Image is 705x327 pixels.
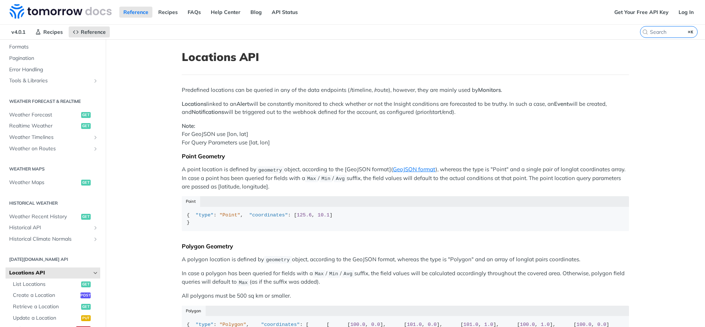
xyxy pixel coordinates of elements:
[329,271,338,277] span: Min
[81,112,91,118] span: get
[6,234,100,245] a: Historical Climate NormalsShow subpages for Historical Climate Normals
[9,179,79,186] span: Weather Maps
[192,108,224,115] strong: Notifications
[686,28,695,36] kbd: ⌘K
[220,212,241,218] span: "Point"
[13,281,79,288] span: List Locations
[9,111,79,119] span: Weather Forecast
[610,7,673,18] a: Get Your Free API Key
[182,100,629,116] p: linked to an will be constantly monitored to check whether or not the Insight conditions are fore...
[93,134,98,140] button: Show subpages for Weather Timelines
[182,242,629,250] div: Polygon Geometry
[182,86,629,94] p: Predefined locations can be queried in any of the data endpoints (/timeline, /route), however, th...
[6,222,100,233] a: Historical APIShow subpages for Historical API
[119,7,152,18] a: Reference
[642,29,648,35] svg: Search
[6,211,100,222] a: Weather Recent Historyget
[13,315,79,322] span: Update a Location
[182,152,629,160] div: Point Geometry
[236,100,249,107] strong: Alert
[336,176,345,182] span: Avg
[182,269,629,287] p: In case a polygon has been queried for fields with a / / suffix, the field values will be calcula...
[318,212,329,218] span: 10.1
[9,43,98,51] span: Formats
[315,271,323,277] span: Max
[9,279,100,290] a: List Locationsget
[9,301,100,312] a: Retrieve a Locationget
[69,26,110,37] a: Reference
[182,255,629,264] p: A polygon location is defined by object, according to the GeoJSON format, whereas the type is "Po...
[182,292,629,300] p: All polygons must be 500 sq km or smaller.
[675,7,698,18] a: Log In
[307,176,316,182] span: Max
[393,166,435,173] a: GeoJSON format
[9,122,79,130] span: Realtime Weather
[93,270,98,276] button: Hide subpages for Locations API
[81,180,91,186] span: get
[9,224,91,231] span: Historical API
[154,7,182,18] a: Recipes
[93,225,98,231] button: Show subpages for Historical API
[266,257,290,263] span: geometry
[9,313,100,324] a: Update a Locationput
[6,132,100,143] a: Weather TimelinesShow subpages for Weather Timelines
[7,26,29,37] span: v4.0.1
[10,4,112,19] img: Tomorrow.io Weather API Docs
[182,50,629,64] h1: Locations API
[6,109,100,121] a: Weather Forecastget
[80,292,91,298] span: post
[182,122,629,147] p: For GeoJSON use [lon, lat] For Query Parameters use [lat, lon]
[321,176,330,182] span: Min
[6,256,100,263] h2: [DATE][DOMAIN_NAME] API
[81,214,91,220] span: get
[182,100,206,107] strong: Locations
[6,143,100,154] a: Weather on RoutesShow subpages for Weather on Routes
[13,303,79,310] span: Retrieve a Location
[6,64,100,75] a: Error Handling
[81,304,91,310] span: get
[6,98,100,105] h2: Weather Forecast & realtime
[249,212,288,218] span: "coordinates"
[81,315,91,321] span: put
[6,42,100,53] a: Formats
[43,29,63,35] span: Recipes
[297,212,312,218] span: 125.6
[6,121,100,132] a: Realtime Weatherget
[6,53,100,64] a: Pagination
[196,212,214,218] span: "type"
[31,26,67,37] a: Recipes
[554,100,568,107] strong: Event
[81,281,91,287] span: get
[9,77,91,85] span: Tools & Libraries
[6,166,100,172] h2: Weather Maps
[13,292,79,299] span: Create a Location
[9,145,91,152] span: Weather on Routes
[9,55,98,62] span: Pagination
[239,280,247,285] span: Max
[93,236,98,242] button: Show subpages for Historical Climate Normals
[81,29,106,35] span: Reference
[9,134,91,141] span: Weather Timelines
[182,165,629,191] p: A point location is defined by object, according to the [GeoJSON format]( ), whereas the type is ...
[6,200,100,206] h2: Historical Weather
[93,78,98,84] button: Show subpages for Tools & Libraries
[184,7,205,18] a: FAQs
[81,123,91,129] span: get
[478,86,501,93] strong: Monitors
[93,146,98,152] button: Show subpages for Weather on Routes
[207,7,245,18] a: Help Center
[182,122,195,129] strong: Note:
[187,212,624,226] div: { : , : [ , ] }
[6,177,100,188] a: Weather Mapsget
[9,66,98,73] span: Error Handling
[246,7,266,18] a: Blog
[9,213,79,220] span: Weather Recent History
[9,290,100,301] a: Create a Locationpost
[6,75,100,86] a: Tools & LibrariesShow subpages for Tools & Libraries
[268,7,302,18] a: API Status
[344,271,352,277] span: Avg
[6,267,100,279] a: Locations APIHide subpages for Locations API
[258,167,282,173] span: geometry
[9,236,91,243] span: Historical Climate Normals
[9,269,91,277] span: Locations API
